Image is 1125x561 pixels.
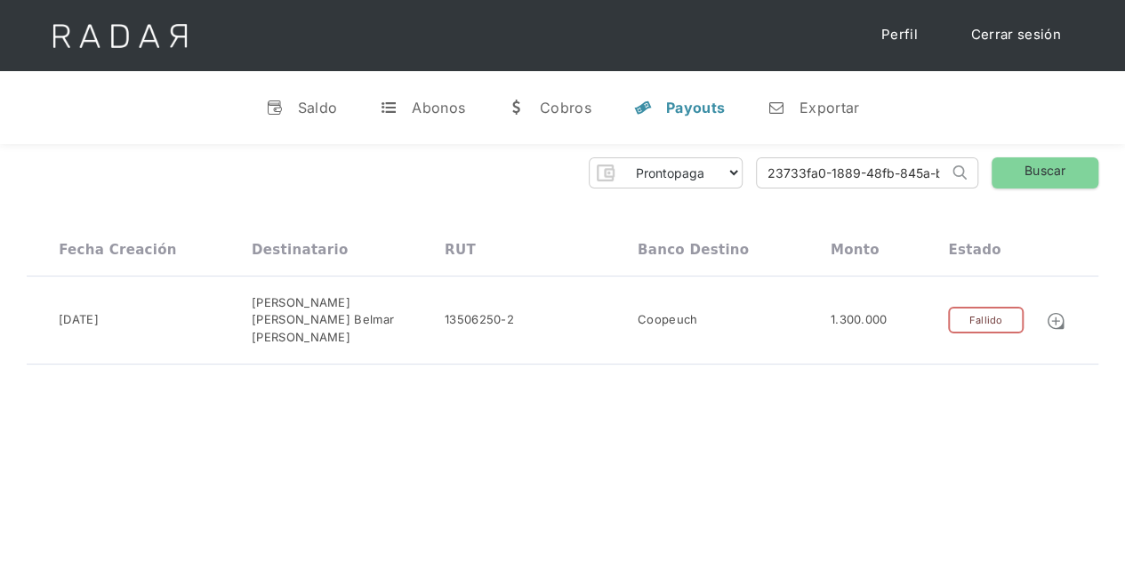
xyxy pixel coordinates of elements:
[540,99,591,116] div: Cobros
[638,311,697,329] div: Coopeuch
[445,311,514,329] div: 13506250-2
[445,242,476,258] div: RUT
[767,99,785,116] div: n
[831,311,888,329] div: 1.300.000
[634,99,652,116] div: y
[59,311,99,329] div: [DATE]
[252,294,445,347] div: [PERSON_NAME] [PERSON_NAME] Belmar [PERSON_NAME]
[380,99,398,116] div: t
[59,242,177,258] div: Fecha creación
[638,242,749,258] div: Banco destino
[953,18,1079,52] a: Cerrar sesión
[508,99,526,116] div: w
[252,242,348,258] div: Destinatario
[666,99,725,116] div: Payouts
[948,242,1000,258] div: Estado
[589,157,743,188] form: Form
[757,158,948,188] input: Busca por ID
[800,99,859,116] div: Exportar
[412,99,465,116] div: Abonos
[266,99,284,116] div: v
[864,18,936,52] a: Perfil
[1046,311,1065,331] img: Detalle
[298,99,338,116] div: Saldo
[831,242,880,258] div: Monto
[948,307,1023,334] div: Fallido
[992,157,1098,188] a: Buscar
